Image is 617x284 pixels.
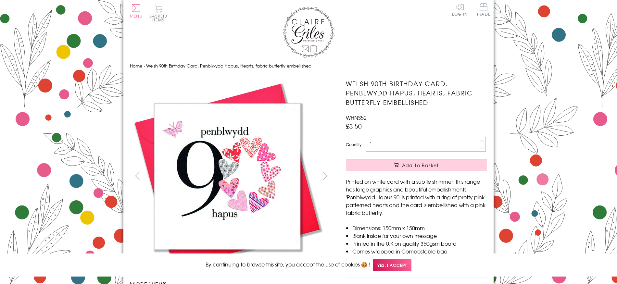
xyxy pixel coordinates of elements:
a: Trade [477,3,490,17]
button: Add to Basket [346,159,487,171]
span: › [144,63,145,69]
span: Welsh 90th Birthday Card, Penblwydd Hapus, Hearts, fabric butterfly embellished [146,63,311,69]
label: Quantity [346,142,361,147]
span: Add to Basket [402,162,439,168]
button: Menu [130,4,143,18]
span: Yes, I accept [373,259,411,271]
span: Trade [477,3,490,16]
a: Home [130,63,142,69]
p: Printed on white card with a subtle shimmer, this range has large graphics and beautiful embellis... [346,178,487,216]
button: prev [130,168,145,183]
img: Welsh 90th Birthday Card, Penblwydd Hapus, Hearts, fabric butterfly embellished [130,79,325,274]
li: Dimensions: 150mm x 150mm [352,224,487,232]
li: Blank inside for your own message [352,232,487,240]
span: WHNS52 [346,114,367,121]
nav: breadcrumbs [130,59,487,73]
button: Basket0 items [149,5,167,22]
img: Claire Giles Greetings Cards [283,6,334,58]
span: £3.50 [346,121,362,130]
li: Printed in the U.K on quality 350gsm board [352,240,487,247]
button: next [318,168,333,183]
span: 0 items [152,13,167,23]
li: Comes wrapped in Compostable bag [352,247,487,255]
h1: Welsh 90th Birthday Card, Penblwydd Hapus, Hearts, fabric butterfly embellished [346,79,487,107]
span: Menu [130,13,143,19]
a: Log In [452,3,468,16]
